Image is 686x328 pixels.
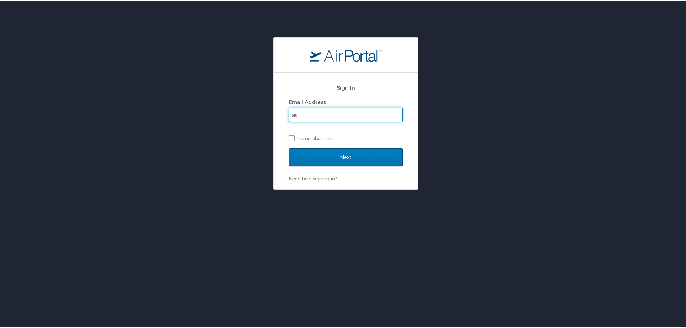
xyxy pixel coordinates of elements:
img: logo [310,47,382,60]
label: Remember me [289,131,403,142]
label: Email Address [289,98,326,104]
a: Need help signing in? [289,174,337,180]
input: Next [289,147,403,165]
h2: Sign In [289,82,403,90]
